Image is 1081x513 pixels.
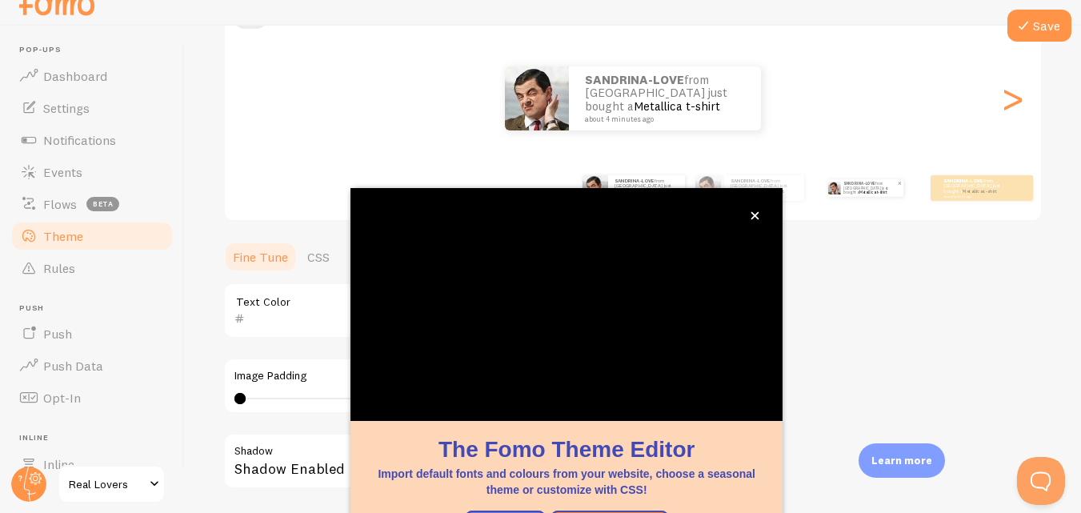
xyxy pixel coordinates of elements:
span: Push [19,303,174,314]
a: Push [10,318,174,350]
a: Opt-In [10,382,174,414]
strong: SANDRINA-LOVE [943,178,983,184]
span: Real Lovers [69,475,145,494]
h1: The Fomo Theme Editor [370,434,763,465]
span: Inline [19,433,174,443]
span: Inline [43,456,74,472]
img: Fomo [827,182,840,194]
p: Import default fonts and colours from your website, choose a seasonal theme or customize with CSS! [370,466,763,498]
span: Opt-In [43,390,81,406]
span: Rules [43,260,75,276]
span: Pop-ups [19,45,174,55]
small: about 4 minutes ago [585,115,740,123]
a: Push Data [10,350,174,382]
p: from [GEOGRAPHIC_DATA] just bought a [585,74,745,123]
span: Theme [43,228,83,244]
iframe: Help Scout Beacon - Open [1017,457,1065,505]
p: from [GEOGRAPHIC_DATA] just bought a [615,178,679,198]
a: Notifications [10,124,174,156]
a: Fine Tune [223,241,298,273]
strong: SANDRINA-LOVE [615,178,655,184]
span: Flows [43,196,77,212]
a: CSS [298,241,339,273]
a: Metallica t-shirt [634,98,720,114]
span: beta [86,197,119,211]
strong: SANDRINA-LOVE [843,181,875,186]
strong: SANDRINA-LOVE [731,178,771,184]
strong: SANDRINA-LOVE [585,72,684,87]
span: Push [43,326,72,342]
img: Fomo [505,66,569,130]
img: Fomo [695,175,721,201]
p: from [GEOGRAPHIC_DATA] just bought a [943,178,1007,198]
div: Next slide [1003,41,1022,156]
div: Learn more [859,443,945,478]
small: about 4 minutes ago [731,194,796,198]
p: Learn more [871,453,932,468]
p: from [GEOGRAPHIC_DATA] just bought a [843,179,897,197]
span: Events [43,164,82,180]
button: Save [1007,10,1071,42]
a: Events [10,156,174,188]
button: close, [747,207,763,224]
a: Real Lovers [58,465,166,503]
a: Inline [10,448,174,480]
a: Metallica t-shirt [859,190,887,194]
span: Push Data [43,358,103,374]
a: Metallica t-shirt [963,188,997,194]
small: about 4 minutes ago [943,194,1006,198]
span: Settings [43,100,90,116]
label: Image Padding [234,369,692,383]
a: Flows beta [10,188,174,220]
a: Dashboard [10,60,174,92]
span: Dashboard [43,68,107,84]
a: Metallica t-shirt [750,188,784,194]
a: Theme [10,220,174,252]
span: Notifications [43,132,116,148]
p: from [GEOGRAPHIC_DATA] just bought a [731,178,798,198]
a: Rules [10,252,174,284]
img: Fomo [583,175,608,201]
a: Settings [10,92,174,124]
div: Shadow Enabled [223,433,703,491]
